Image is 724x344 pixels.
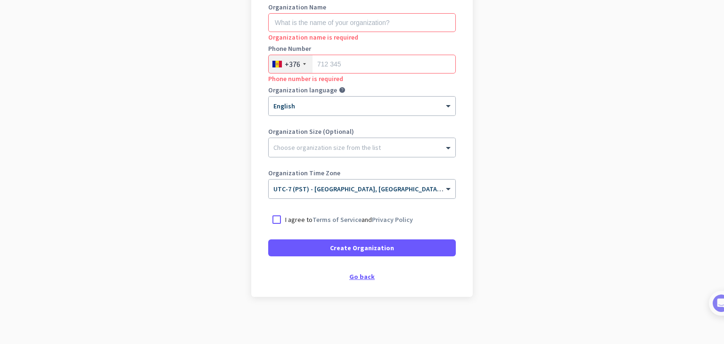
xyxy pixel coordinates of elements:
[285,215,413,224] p: I agree to and
[268,55,456,74] input: 712 345
[268,33,358,41] span: Organization name is required
[339,87,346,93] i: help
[268,170,456,176] label: Organization Time Zone
[268,273,456,280] div: Go back
[268,239,456,256] button: Create Organization
[285,59,300,69] div: +376
[372,215,413,224] a: Privacy Policy
[268,128,456,135] label: Organization Size (Optional)
[313,215,362,224] a: Terms of Service
[268,74,343,83] span: Phone number is required
[268,13,456,32] input: What is the name of your organization?
[330,243,394,253] span: Create Organization
[268,45,456,52] label: Phone Number
[268,87,337,93] label: Organization language
[268,4,456,10] label: Organization Name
